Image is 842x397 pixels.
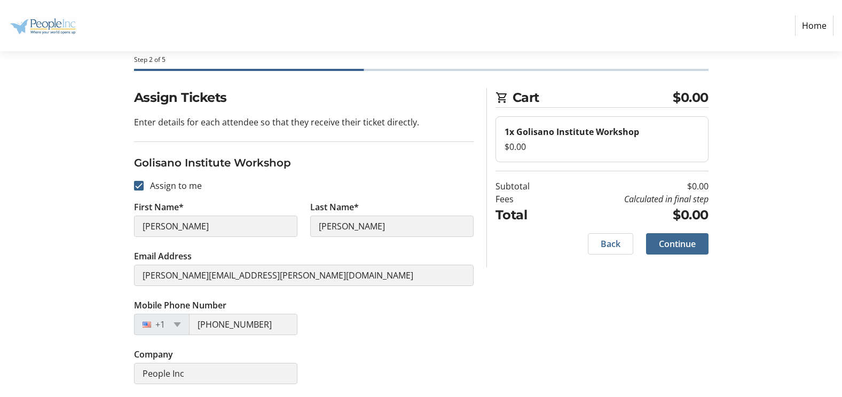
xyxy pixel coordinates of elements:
label: Mobile Phone Number [134,299,226,312]
img: People Inc.'s Logo [9,4,84,47]
td: Fees [495,193,557,205]
label: Last Name* [310,201,359,213]
input: (201) 555-0123 [189,314,297,335]
h2: Assign Tickets [134,88,474,107]
td: Calculated in final step [557,193,709,205]
td: Total [495,205,557,225]
strong: 1x Golisano Institute Workshop [505,126,639,138]
h3: Golisano Institute Workshop [134,155,474,171]
p: Enter details for each attendee so that they receive their ticket directly. [134,116,474,129]
td: Subtotal [495,180,557,193]
span: Cart [513,88,673,107]
td: $0.00 [557,180,709,193]
button: Back [588,233,633,255]
button: Continue [646,233,709,255]
div: $0.00 [505,140,699,153]
span: Continue [659,237,696,250]
label: Assign to me [144,179,202,192]
label: First Name* [134,201,184,213]
div: Step 2 of 5 [134,55,709,65]
label: Company [134,348,173,361]
label: Email Address [134,250,192,263]
td: $0.00 [557,205,709,225]
a: Home [795,15,833,36]
span: $0.00 [673,88,709,107]
span: Back [601,237,620,250]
